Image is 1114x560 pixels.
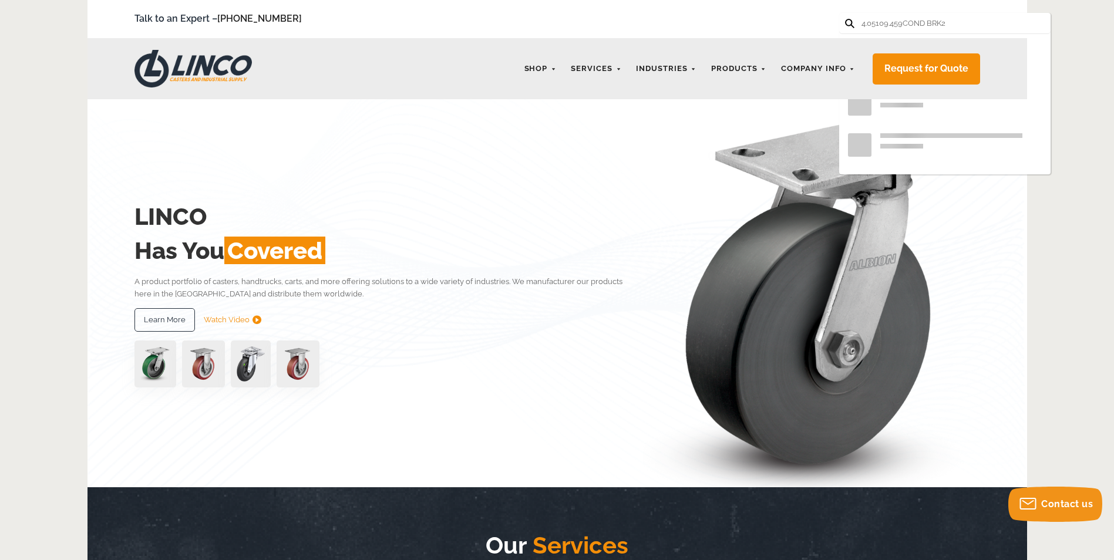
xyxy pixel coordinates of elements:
[527,531,628,559] span: Services
[182,340,225,387] img: capture-59611-removebg-preview-1.png
[1008,487,1102,522] button: Contact us
[963,12,980,26] a: 0
[1041,498,1093,510] span: Contact us
[134,50,252,87] img: LINCO CASTERS & INDUSTRIAL SUPPLY
[134,275,640,301] p: A product portfolio of casters, handtrucks, carts, and more offering solutions to a wide variety ...
[519,58,563,80] a: Shop
[134,11,302,27] span: Talk to an Expert –
[705,58,772,80] a: Products
[565,58,627,80] a: Services
[134,200,640,234] h2: LINCO
[277,340,319,387] img: capture-59611-removebg-preview-1.png
[630,58,702,80] a: Industries
[134,308,195,332] a: Learn More
[204,308,261,332] a: Watch Video
[974,11,979,19] span: 0
[224,237,325,264] span: Covered
[643,99,980,487] img: linco_caster
[253,315,261,324] img: subtract.png
[873,53,980,85] a: Request for Quote
[231,340,271,387] img: lvwpp200rst849959jpg-30522-removebg-preview-1.png
[134,234,640,268] h2: Has You
[217,13,302,24] a: [PHONE_NUMBER]
[775,58,861,80] a: Company Info
[134,340,176,387] img: pn3orx8a-94725-1-1-.png
[860,13,964,33] input: Search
